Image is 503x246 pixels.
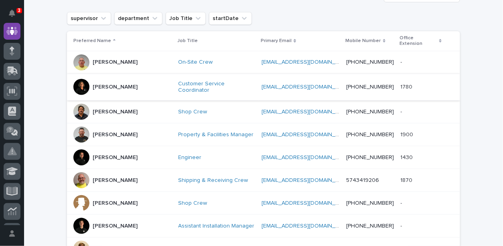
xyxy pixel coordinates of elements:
[166,12,206,25] button: Job Title
[93,131,138,138] p: [PERSON_NAME]
[178,59,213,66] a: On-Site Crew
[347,177,379,183] a: 5743419206
[401,130,415,138] p: 1900
[67,123,460,146] tr: [PERSON_NAME]Property & Facilities Manager [EMAIL_ADDRESS][DOMAIN_NAME] [PHONE_NUMBER]19001900
[18,8,20,13] p: 3
[93,154,138,161] p: [PERSON_NAME]
[347,84,394,90] a: [PHONE_NUMBER]
[347,132,394,137] a: [PHONE_NUMBER]
[401,153,415,161] p: 1430
[401,198,404,207] p: -
[178,200,207,207] a: Shop Crew
[347,200,394,206] a: [PHONE_NUMBER]
[262,59,352,65] a: [EMAIL_ADDRESS][DOMAIN_NAME]
[178,81,256,94] a: Customer Service Coordinator
[4,5,20,22] button: Notifications
[67,74,460,101] tr: [PERSON_NAME]Customer Service Coordinator [EMAIL_ADDRESS][DOMAIN_NAME] [PHONE_NUMBER]17801780
[346,36,381,45] p: Mobile Number
[73,36,111,45] p: Preferred Name
[178,154,202,161] a: Engineer
[93,200,138,207] p: [PERSON_NAME]
[67,146,460,169] tr: [PERSON_NAME]Engineer [EMAIL_ADDRESS][DOMAIN_NAME] [PHONE_NUMBER]14301430
[93,223,138,230] p: [PERSON_NAME]
[67,51,460,74] tr: [PERSON_NAME]On-Site Crew [EMAIL_ADDRESS][DOMAIN_NAME] [PHONE_NUMBER]--
[401,107,404,115] p: -
[347,109,394,115] a: [PHONE_NUMBER]
[67,169,460,192] tr: [PERSON_NAME]Shipping & Receiving Crew [EMAIL_ADDRESS][DOMAIN_NAME] 574341920618701870
[67,12,111,25] button: supervisor
[400,34,437,48] p: Office Extension
[401,82,414,91] p: 1780
[347,59,394,65] a: [PHONE_NUMBER]
[401,57,404,66] p: -
[262,200,352,206] a: [EMAIL_ADDRESS][DOMAIN_NAME]
[262,177,352,183] a: [EMAIL_ADDRESS][DOMAIN_NAME]
[347,223,394,229] a: [PHONE_NUMBER]
[262,155,352,160] a: [EMAIL_ADDRESS][DOMAIN_NAME]
[93,59,138,66] p: [PERSON_NAME]
[178,36,198,45] p: Job Title
[261,36,292,45] p: Primary Email
[178,223,255,230] a: Assistant Installation Manager
[67,192,460,215] tr: [PERSON_NAME]Shop Crew [EMAIL_ADDRESS][DOMAIN_NAME] [PHONE_NUMBER]--
[93,177,138,184] p: [PERSON_NAME]
[262,84,352,90] a: [EMAIL_ADDRESS][DOMAIN_NAME]
[401,175,414,184] p: 1870
[262,132,352,137] a: [EMAIL_ADDRESS][DOMAIN_NAME]
[178,177,248,184] a: Shipping & Receiving Crew
[347,155,394,160] a: [PHONE_NUMBER]
[262,223,352,229] a: [EMAIL_ADDRESS][DOMAIN_NAME]
[178,131,254,138] a: Property & Facilities Manager
[67,215,460,238] tr: [PERSON_NAME]Assistant Installation Manager [EMAIL_ADDRESS][DOMAIN_NAME] [PHONE_NUMBER]--
[67,101,460,123] tr: [PERSON_NAME]Shop Crew [EMAIL_ADDRESS][DOMAIN_NAME] [PHONE_NUMBER]--
[178,109,207,115] a: Shop Crew
[114,12,162,25] button: department
[401,221,404,230] p: -
[10,10,20,22] div: Notifications3
[93,84,138,91] p: [PERSON_NAME]
[209,12,252,25] button: startDate
[262,109,352,115] a: [EMAIL_ADDRESS][DOMAIN_NAME]
[93,109,138,115] p: [PERSON_NAME]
